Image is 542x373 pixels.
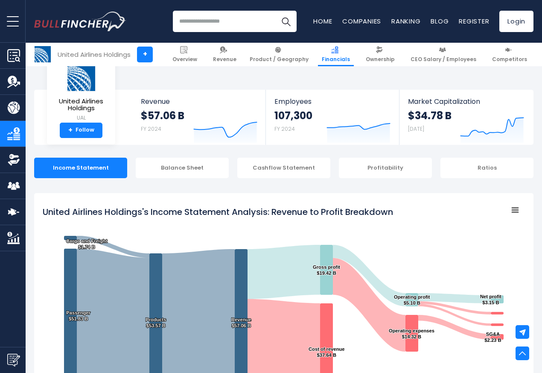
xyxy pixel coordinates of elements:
[34,12,126,31] img: Bullfincher logo
[484,332,501,343] text: SG&A $2.23 B
[209,43,240,66] a: Revenue
[60,123,102,138] a: +Follow
[141,109,184,122] strong: $57.06 B
[362,43,399,66] a: Ownership
[141,125,161,132] small: FY 2024
[7,153,20,166] img: Ownership
[274,97,390,106] span: Employees
[408,125,424,132] small: [DATE]
[141,97,257,106] span: Revenue
[309,347,345,358] text: Cost of revenue $37.64 B
[411,56,476,63] span: CEO Salary / Employees
[342,17,381,26] a: Companies
[34,158,127,178] div: Income Statement
[440,158,533,178] div: Ratios
[408,97,524,106] span: Market Capitalization
[137,47,153,62] a: +
[54,114,108,122] small: UAL
[431,17,449,26] a: Blog
[66,238,108,250] text: Cargo and Freight $1.74 B
[274,109,312,122] strong: 107,300
[53,62,109,123] a: United Airlines Holdings UAL
[339,158,432,178] div: Profitability
[275,11,297,32] button: Search
[407,43,480,66] a: CEO Salary / Employees
[266,90,399,145] a: Employees 107,300 FY 2024
[459,17,489,26] a: Register
[146,317,166,328] text: Products $53.57 B
[34,12,126,31] a: Go to homepage
[132,90,266,145] a: Revenue $57.06 B FY 2024
[66,63,96,91] img: UAL logo
[492,56,527,63] span: Competitors
[54,98,108,112] span: United Airlines Holdings
[213,56,236,63] span: Revenue
[488,43,531,66] a: Competitors
[66,310,90,321] text: Passenger $51.83 B
[169,43,201,66] a: Overview
[246,43,312,66] a: Product / Geography
[499,11,533,32] a: Login
[231,317,251,328] text: Revenue $57.06 B
[313,17,332,26] a: Home
[250,56,309,63] span: Product / Geography
[136,158,229,178] div: Balance Sheet
[394,294,430,305] text: Operating profit $5.10 B
[399,90,533,145] a: Market Capitalization $34.78 B [DATE]
[43,206,393,218] tspan: United Airlines Holdings's Income Statement Analysis: Revenue to Profit Breakdown
[313,264,340,276] text: Gross profit $19.42 B
[68,126,73,134] strong: +
[172,56,197,63] span: Overview
[274,125,295,132] small: FY 2024
[480,294,501,305] text: Net profit $3.15 B
[366,56,395,63] span: Ownership
[318,43,354,66] a: Financials
[322,56,350,63] span: Financials
[58,50,131,59] div: United Airlines Holdings
[35,46,51,62] img: UAL logo
[389,328,434,339] text: Operating expenses $14.32 B
[237,158,330,178] div: Cashflow Statement
[391,17,420,26] a: Ranking
[408,109,452,122] strong: $34.78 B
